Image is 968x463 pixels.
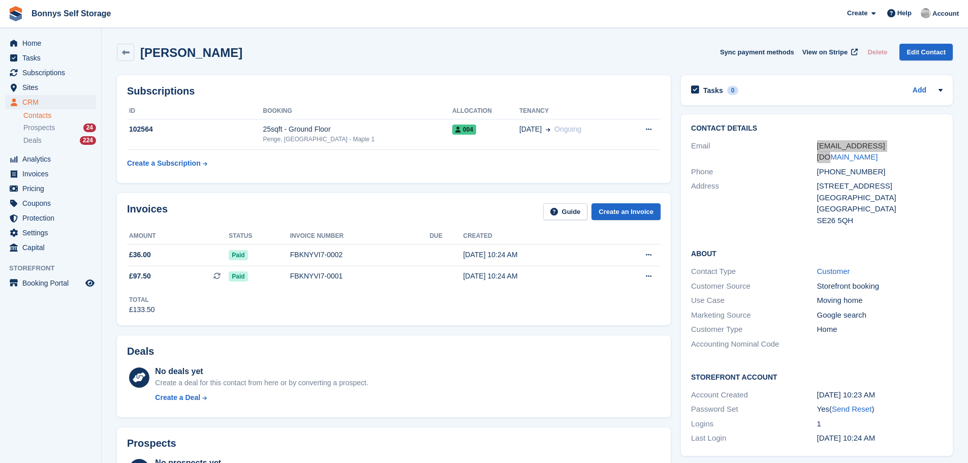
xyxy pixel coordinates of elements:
[127,203,168,220] h2: Invoices
[127,158,201,169] div: Create a Subscription
[5,152,96,166] a: menu
[5,226,96,240] a: menu
[691,281,817,292] div: Customer Source
[463,250,605,260] div: [DATE] 10:24 AM
[5,80,96,95] a: menu
[127,438,176,449] h2: Prospects
[817,295,943,306] div: Moving home
[5,196,96,210] a: menu
[817,192,943,204] div: [GEOGRAPHIC_DATA]
[229,271,247,282] span: Paid
[691,372,943,382] h2: Storefront Account
[817,310,943,321] div: Google search
[802,47,848,57] span: View on Stripe
[817,215,943,227] div: SE26 5QH
[22,167,83,181] span: Invoices
[691,324,817,335] div: Customer Type
[691,180,817,226] div: Address
[691,125,943,133] h2: Contact Details
[829,405,874,413] span: ( )
[290,250,430,260] div: FBKNYVI7-0002
[129,295,155,304] div: Total
[543,203,588,220] a: Guide
[817,166,943,178] div: [PHONE_NUMBER]
[5,240,96,255] a: menu
[691,248,943,258] h2: About
[727,86,739,95] div: 0
[155,392,200,403] div: Create a Deal
[899,44,953,60] a: Edit Contact
[798,44,860,60] a: View on Stripe
[817,281,943,292] div: Storefront booking
[429,228,463,244] th: Due
[290,228,430,244] th: Invoice number
[832,405,871,413] a: Send Reset
[5,95,96,109] a: menu
[263,103,453,119] th: Booking
[23,136,42,145] span: Deals
[5,211,96,225] a: menu
[5,276,96,290] a: menu
[127,85,661,97] h2: Subscriptions
[913,85,926,97] a: Add
[691,140,817,163] div: Email
[554,125,581,133] span: Ongoing
[127,228,229,244] th: Amount
[691,404,817,415] div: Password Set
[9,263,101,273] span: Storefront
[817,389,943,401] div: [DATE] 10:23 AM
[140,46,242,59] h2: [PERSON_NAME]
[691,433,817,444] div: Last Login
[817,324,943,335] div: Home
[22,51,83,65] span: Tasks
[23,122,96,133] a: Prospects 24
[519,103,624,119] th: Tenancy
[817,418,943,430] div: 1
[591,203,661,220] a: Create an Invoice
[127,124,263,135] div: 102564
[5,66,96,80] a: menu
[22,152,83,166] span: Analytics
[5,51,96,65] a: menu
[27,5,115,22] a: Bonnys Self Storage
[817,141,885,162] a: [EMAIL_ADDRESS][DOMAIN_NAME]
[22,80,83,95] span: Sites
[691,338,817,350] div: Accounting Nominal Code
[921,8,931,18] img: James Bonny
[129,271,151,282] span: £97.50
[452,125,476,135] span: 004
[691,266,817,277] div: Contact Type
[23,111,96,120] a: Contacts
[263,124,453,135] div: 25sqft - Ground Floor
[5,167,96,181] a: menu
[290,271,430,282] div: FBKNYVI7-0001
[83,124,96,132] div: 24
[129,304,155,315] div: £133.50
[452,103,519,119] th: Allocation
[22,66,83,80] span: Subscriptions
[519,124,542,135] span: [DATE]
[22,36,83,50] span: Home
[817,180,943,192] div: [STREET_ADDRESS]
[463,228,605,244] th: Created
[817,404,943,415] div: Yes
[5,36,96,50] a: menu
[863,44,891,60] button: Delete
[691,166,817,178] div: Phone
[8,6,23,21] img: stora-icon-8386f47178a22dfd0bd8f6a31ec36ba5ce8667c1dd55bd0f319d3a0aa187defe.svg
[22,181,83,196] span: Pricing
[691,310,817,321] div: Marketing Source
[84,277,96,289] a: Preview store
[155,378,368,388] div: Create a deal for this contact from here or by converting a prospect.
[80,136,96,145] div: 224
[691,389,817,401] div: Account Created
[127,346,154,357] h2: Deals
[847,8,867,18] span: Create
[229,250,247,260] span: Paid
[263,135,453,144] div: Penge, [GEOGRAPHIC_DATA] - Maple 1
[720,44,794,60] button: Sync payment methods
[463,271,605,282] div: [DATE] 10:24 AM
[703,86,723,95] h2: Tasks
[127,103,263,119] th: ID
[932,9,959,19] span: Account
